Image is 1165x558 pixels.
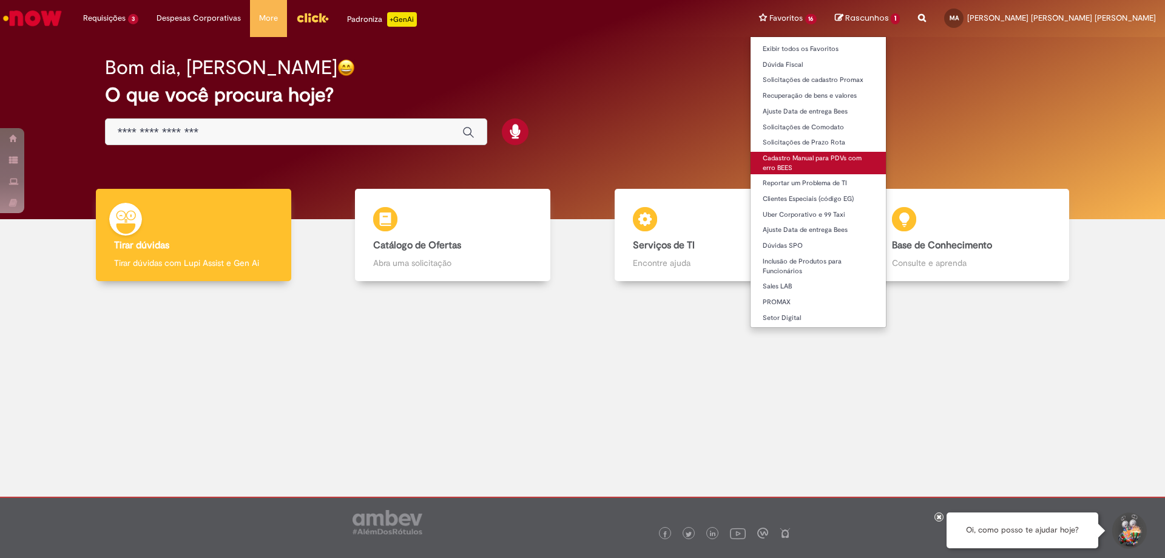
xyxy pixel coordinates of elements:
[751,89,886,103] a: Recuperação de bens e valores
[751,121,886,134] a: Solicitações de Comodato
[891,13,900,24] span: 1
[105,84,1061,106] h2: O que você procura hoje?
[157,12,241,24] span: Despesas Corporativas
[114,257,273,269] p: Tirar dúvidas com Lupi Assist e Gen Ai
[662,531,668,537] img: logo_footer_facebook.png
[751,223,886,237] a: Ajuste Data de entrega Bees
[751,296,886,309] a: PROMAX
[757,528,768,539] img: logo_footer_workplace.png
[83,12,126,24] span: Requisições
[582,189,842,282] a: Serviços de TI Encontre ajuda
[323,189,583,282] a: Catálogo de Ofertas Abra uma solicitação
[387,12,417,27] p: +GenAi
[64,189,323,282] a: Tirar dúvidas Tirar dúvidas com Lupi Assist e Gen Ai
[967,13,1156,23] span: [PERSON_NAME] [PERSON_NAME] [PERSON_NAME]
[373,239,461,251] b: Catálogo de Ofertas
[751,105,886,118] a: Ajuste Data de entrega Bees
[1110,512,1147,549] button: Iniciar Conversa de Suporte
[633,257,792,269] p: Encontre ajuda
[730,525,746,541] img: logo_footer_youtube.png
[373,257,532,269] p: Abra uma solicitação
[751,58,886,72] a: Dúvida Fiscal
[751,152,886,174] a: Cadastro Manual para PDVs com erro BEES
[259,12,278,24] span: More
[353,510,422,534] img: logo_footer_ambev_rotulo_gray.png
[751,73,886,87] a: Solicitações de cadastro Promax
[751,311,886,325] a: Setor Digital
[769,12,803,24] span: Favoritos
[751,239,886,253] a: Dúvidas SPO
[751,136,886,149] a: Solicitações de Prazo Rota
[950,14,959,22] span: MA
[750,36,887,328] ul: Favoritos
[805,14,817,24] span: 16
[845,12,889,24] span: Rascunhos
[892,257,1051,269] p: Consulte e aprenda
[686,531,692,537] img: logo_footer_twitter.png
[751,192,886,206] a: Clientes Especiais (código EG)
[105,57,337,78] h2: Bom dia, [PERSON_NAME]
[892,239,992,251] b: Base de Conhecimento
[751,208,886,222] a: Uber Corporativo e 99 Taxi
[751,177,886,190] a: Reportar um Problema de TI
[128,14,138,24] span: 3
[1,6,64,30] img: ServiceNow
[114,239,169,251] b: Tirar dúvidas
[751,255,886,277] a: Inclusão de Produtos para Funcionários
[296,9,329,27] img: click_logo_yellow_360x200.png
[751,280,886,293] a: Sales LAB
[710,531,716,538] img: logo_footer_linkedin.png
[633,239,695,251] b: Serviços de TI
[842,189,1102,282] a: Base de Conhecimento Consulte e aprenda
[780,528,791,539] img: logo_footer_naosei.png
[337,59,355,77] img: happy-face.png
[947,512,1098,548] div: Oi, como posso te ajudar hoje?
[835,13,900,24] a: Rascunhos
[347,12,417,27] div: Padroniza
[751,43,886,56] a: Exibir todos os Favoritos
